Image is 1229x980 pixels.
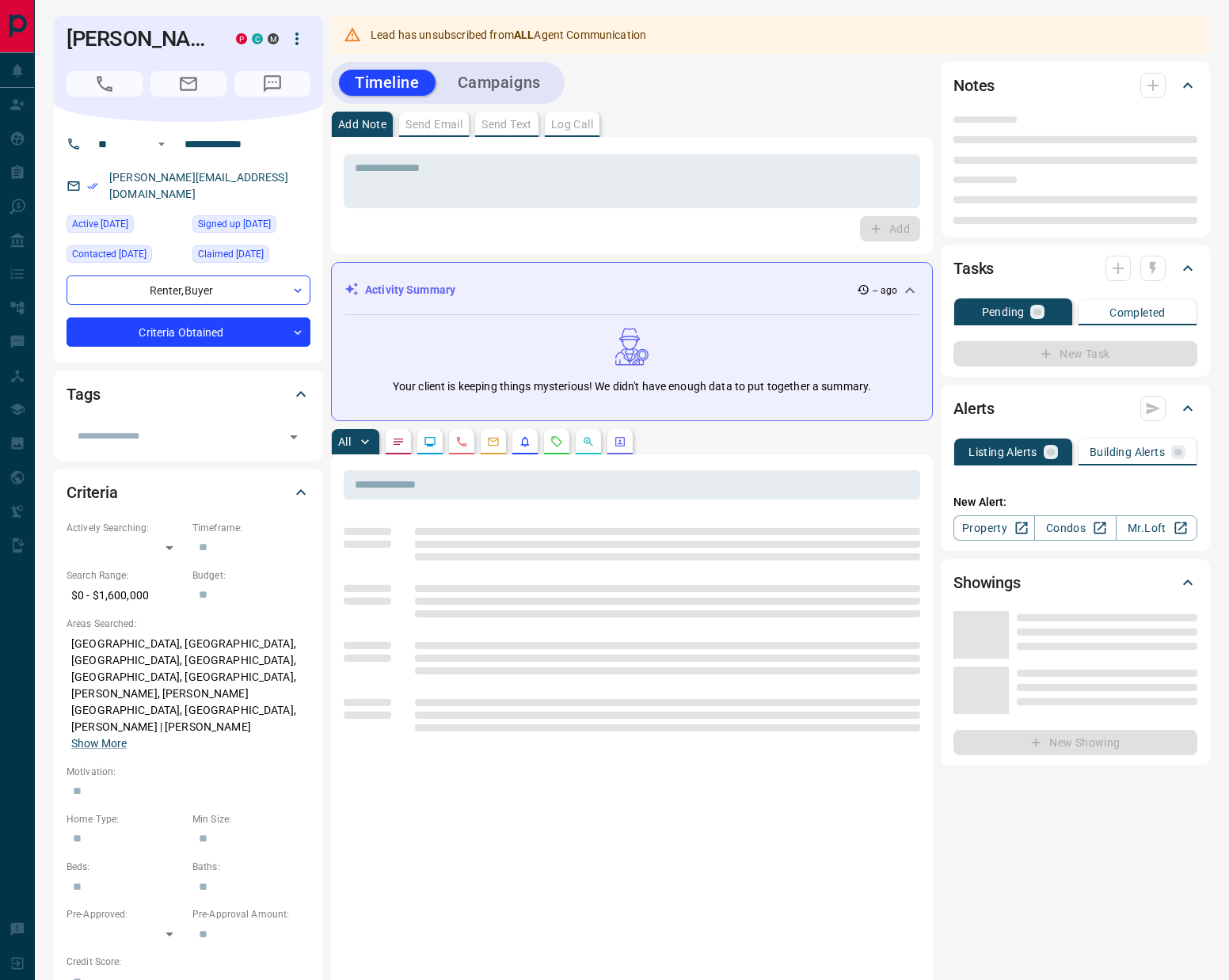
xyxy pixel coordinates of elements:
svg: Calls [455,435,468,448]
button: Campaigns [442,70,557,96]
div: property.ca [236,33,247,44]
span: Message [234,71,310,97]
h2: Tags [67,382,100,407]
a: Mr.Loft [1116,515,1197,541]
div: Criteria Obtained [67,317,310,347]
a: Condos [1034,515,1116,541]
svg: Opportunities [582,435,595,448]
p: All [338,436,351,447]
span: Signed up [DATE] [198,216,271,232]
span: Email [150,71,226,97]
button: Open [283,426,305,448]
div: condos.ca [252,33,263,44]
div: Fri Mar 22 2024 [67,215,185,237]
svg: Agent Actions [614,435,626,448]
svg: Emails [487,435,500,448]
button: Timeline [339,70,436,96]
div: mrloft.ca [268,33,279,44]
p: Motivation: [67,765,310,779]
p: Baths: [192,860,310,874]
strong: ALL [514,28,534,41]
div: Activity Summary-- ago [344,275,919,305]
h2: Criteria [67,480,118,505]
p: Actively Searching: [67,521,185,535]
svg: Lead Browsing Activity [424,435,436,448]
p: Building Alerts [1090,446,1165,458]
p: Budget: [192,568,310,583]
div: Wed Apr 12 2023 [67,245,185,268]
p: New Alert: [953,494,1197,511]
div: Thu Aug 04 2022 [192,245,310,268]
div: Fri Jun 05 2020 [192,215,310,237]
p: Listing Alerts [968,446,1037,458]
p: Your client is keeping things mysterious! We didn't have enough data to put together a summary. [393,378,871,395]
h2: Alerts [953,396,995,421]
h2: Notes [953,73,995,98]
p: Pre-Approved: [67,907,185,921]
svg: Listing Alerts [519,435,531,448]
button: Show More [71,735,127,752]
p: Add Note [338,119,386,130]
span: Call [67,71,143,97]
p: Activity Summary [365,282,455,298]
h2: Showings [953,570,1021,595]
div: Criteria [67,473,310,511]
span: Active [DATE] [72,216,128,232]
p: Timeframe: [192,521,310,535]
svg: Notes [392,435,405,448]
h2: Tasks [953,256,994,281]
p: Pre-Approval Amount: [192,907,310,921]
a: Property [953,515,1035,541]
p: -- ago [873,283,897,298]
span: Claimed [DATE] [198,246,264,262]
div: Tasks [953,249,1197,287]
p: $0 - $1,600,000 [67,583,185,609]
div: Notes [953,66,1197,104]
h1: [PERSON_NAME] [67,26,212,51]
div: Renter , Buyer [67,275,310,305]
p: Beds: [67,860,185,874]
p: Areas Searched: [67,617,310,631]
div: Showings [953,564,1197,602]
div: Lead has unsubscribed from Agent Communication [371,21,646,49]
button: Open [152,135,171,154]
p: Credit Score: [67,955,310,969]
svg: Email Verified [87,180,98,192]
p: [GEOGRAPHIC_DATA], [GEOGRAPHIC_DATA], [GEOGRAPHIC_DATA], [GEOGRAPHIC_DATA], [GEOGRAPHIC_DATA], [G... [67,631,310,757]
p: Completed [1109,307,1166,318]
p: Search Range: [67,568,185,583]
p: Home Type: [67,812,185,826]
p: Min Size: [192,812,310,826]
span: Contacted [DATE] [72,246,146,262]
p: Pending [982,306,1025,317]
div: Tags [67,375,310,413]
div: Alerts [953,389,1197,427]
a: [PERSON_NAME][EMAIL_ADDRESS][DOMAIN_NAME] [109,171,288,200]
svg: Requests [550,435,563,448]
